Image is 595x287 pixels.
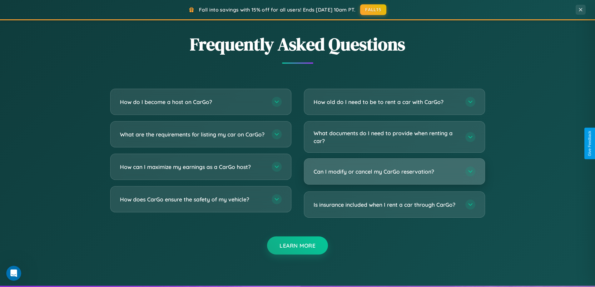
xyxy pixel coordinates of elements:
h3: How does CarGo ensure the safety of my vehicle? [120,195,265,203]
div: Give Feedback [588,131,592,156]
h3: How can I maximize my earnings as a CarGo host? [120,163,265,171]
span: Fall into savings with 15% off for all users! Ends [DATE] 10am PT. [199,7,355,13]
h3: What are the requirements for listing my car on CarGo? [120,131,265,138]
h3: Is insurance included when I rent a car through CarGo? [314,201,459,209]
h3: What documents do I need to provide when renting a car? [314,129,459,145]
button: Learn More [267,236,328,255]
h3: How old do I need to be to rent a car with CarGo? [314,98,459,106]
h3: Can I modify or cancel my CarGo reservation? [314,168,459,176]
h3: How do I become a host on CarGo? [120,98,265,106]
h2: Frequently Asked Questions [110,32,485,56]
iframe: Intercom live chat [6,266,21,281]
button: FALL15 [360,4,386,15]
